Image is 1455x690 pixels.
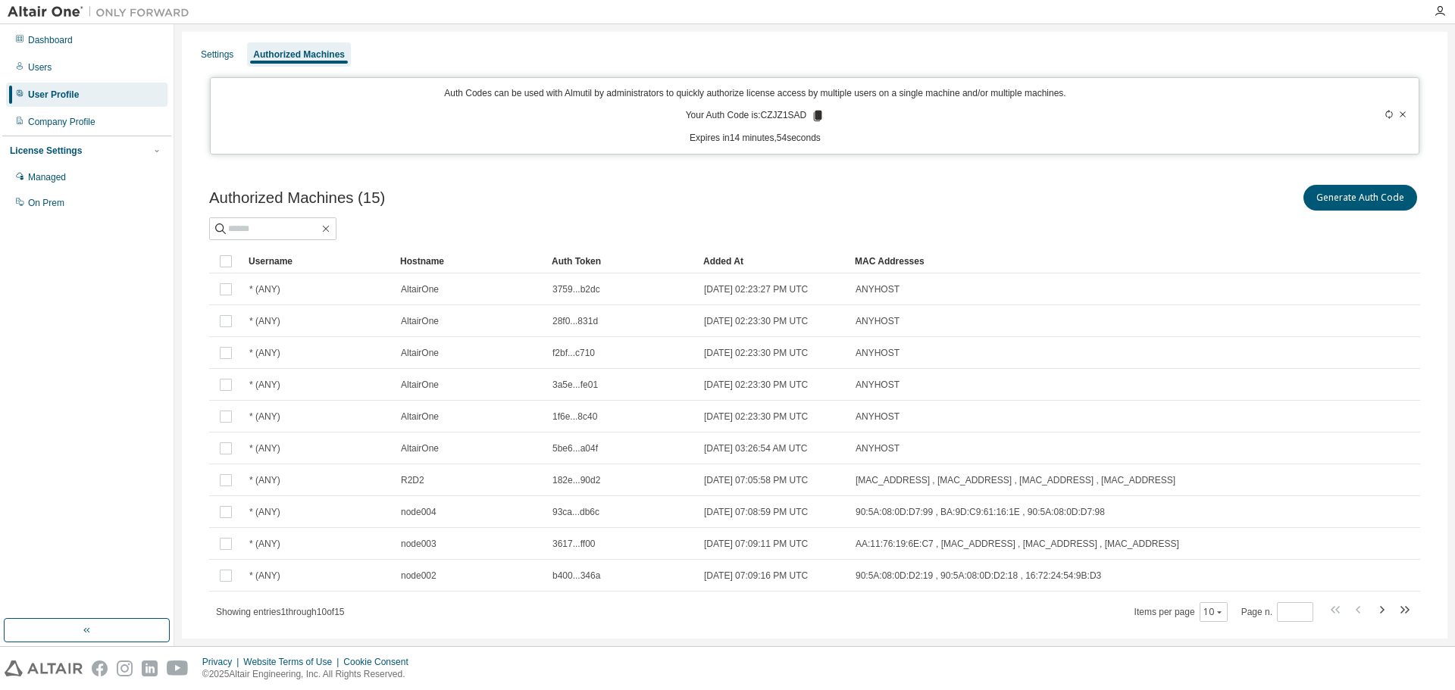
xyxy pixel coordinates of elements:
[8,5,197,20] img: Altair One
[703,249,843,273] div: Added At
[249,506,280,518] span: * (ANY)
[142,660,158,676] img: linkedin.svg
[1203,606,1224,618] button: 10
[686,109,825,123] p: Your Auth Code is: CZJZ1SAD
[249,379,280,391] span: * (ANY)
[552,283,600,295] span: 3759...b2dc
[401,411,439,423] span: AltairOne
[117,660,133,676] img: instagram.svg
[401,538,436,550] span: node003
[704,411,808,423] span: [DATE] 02:23:30 PM UTC
[401,474,424,486] span: R2D2
[249,411,280,423] span: * (ANY)
[704,570,808,582] span: [DATE] 07:09:16 PM UTC
[704,283,808,295] span: [DATE] 02:23:27 PM UTC
[401,315,439,327] span: AltairOne
[704,474,808,486] span: [DATE] 07:05:58 PM UTC
[552,538,596,550] span: 3617...ff00
[856,442,900,454] span: ANYHOST
[1134,602,1228,622] span: Items per page
[856,506,1105,518] span: 90:5A:08:0D:D7:99 , BA:9D:C9:61:16:1E , 90:5A:08:0D:D7:98
[856,570,1101,582] span: 90:5A:08:0D:D2:19 , 90:5A:08:0D:D2:18 , 16:72:24:54:9B:D3
[28,197,64,209] div: On Prem
[28,89,79,101] div: User Profile
[202,656,243,668] div: Privacy
[5,660,83,676] img: altair_logo.svg
[401,283,439,295] span: AltairOne
[704,315,808,327] span: [DATE] 02:23:30 PM UTC
[220,132,1291,145] p: Expires in 14 minutes, 54 seconds
[249,347,280,359] span: * (ANY)
[552,474,600,486] span: 182e...90d2
[1303,185,1417,211] button: Generate Auth Code
[856,474,1175,486] span: [MAC_ADDRESS] , [MAC_ADDRESS] , [MAC_ADDRESS] , [MAC_ADDRESS]
[201,48,233,61] div: Settings
[249,249,388,273] div: Username
[856,379,900,391] span: ANYHOST
[167,660,189,676] img: youtube.svg
[209,189,385,207] span: Authorized Machines (15)
[704,379,808,391] span: [DATE] 02:23:30 PM UTC
[856,315,900,327] span: ANYHOST
[401,379,439,391] span: AltairOne
[855,249,1253,273] div: MAC Addresses
[1241,602,1313,622] span: Page n.
[856,538,1179,550] span: AA:11:76:19:6E:C7 , [MAC_ADDRESS] , [MAC_ADDRESS] , [MAC_ADDRESS]
[856,347,900,359] span: ANYHOST
[401,442,439,454] span: AltairOne
[552,570,600,582] span: b400...346a
[552,442,598,454] span: 5be6...a04f
[552,506,599,518] span: 93ca...db6c
[552,347,595,359] span: f2bf...c710
[253,48,345,61] div: Authorized Machines
[249,442,280,454] span: * (ANY)
[243,656,343,668] div: Website Terms of Use
[249,315,280,327] span: * (ANY)
[220,87,1291,100] p: Auth Codes can be used with Almutil by administrators to quickly authorize license access by mult...
[343,656,417,668] div: Cookie Consent
[704,538,808,550] span: [DATE] 07:09:11 PM UTC
[28,34,73,46] div: Dashboard
[552,249,691,273] div: Auth Token
[249,570,280,582] span: * (ANY)
[856,283,900,295] span: ANYHOST
[249,538,280,550] span: * (ANY)
[10,145,82,157] div: License Settings
[401,570,436,582] span: node002
[704,347,808,359] span: [DATE] 02:23:30 PM UTC
[704,442,808,454] span: [DATE] 03:26:54 AM UTC
[28,116,95,128] div: Company Profile
[400,249,540,273] div: Hostname
[401,347,439,359] span: AltairOne
[552,379,598,391] span: 3a5e...fe01
[249,283,280,295] span: * (ANY)
[216,607,345,617] span: Showing entries 1 through 10 of 15
[202,668,418,681] p: © 2025 Altair Engineering, Inc. All Rights Reserved.
[552,315,598,327] span: 28f0...831d
[704,506,808,518] span: [DATE] 07:08:59 PM UTC
[92,660,108,676] img: facebook.svg
[28,61,52,73] div: Users
[401,506,436,518] span: node004
[28,171,66,183] div: Managed
[856,411,900,423] span: ANYHOST
[249,474,280,486] span: * (ANY)
[552,411,597,423] span: 1f6e...8c40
